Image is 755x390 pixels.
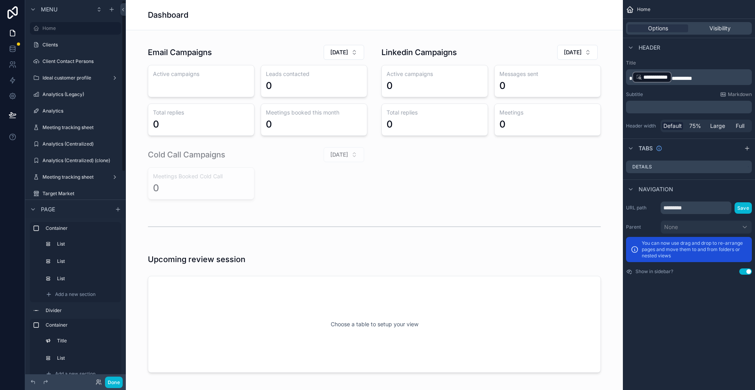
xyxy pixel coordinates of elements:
[720,91,752,98] a: Markdown
[648,24,668,32] span: Options
[57,275,116,282] label: List
[41,205,55,213] span: Page
[626,123,657,129] label: Header width
[42,141,120,147] label: Analytics (Centralized)
[626,101,752,113] div: scrollable content
[55,291,96,298] span: Add a new section
[728,91,752,98] span: Markdown
[42,25,116,31] label: Home
[626,224,657,230] label: Parent
[642,240,747,259] p: You can now use drag and drop to re-arrange pages and move them to and from folders or nested views
[57,338,116,344] label: Title
[710,122,725,130] span: Large
[46,307,118,314] label: Divider
[626,60,752,66] label: Title
[30,22,121,35] a: Home
[30,72,121,84] a: Ideal customer profile
[105,377,123,388] button: Done
[41,6,57,13] span: Menu
[42,42,120,48] label: Clients
[639,185,673,193] span: Navigation
[42,157,120,164] label: Analytics (Centralized) (clone)
[30,88,121,101] a: Analytics (Legacy)
[626,69,752,85] div: scrollable content
[42,190,120,197] label: Target Market
[626,91,643,98] label: Subtitle
[57,258,116,264] label: List
[30,39,121,51] a: Clients
[55,371,96,377] span: Add a new section
[42,58,120,65] label: Client Contact Persons
[46,225,118,231] label: Container
[30,154,121,167] a: Analytics (Centralized) (clone)
[30,55,121,68] a: Client Contact Persons
[635,268,673,275] label: Show in sidebar?
[661,220,752,234] button: None
[42,108,120,114] label: Analytics
[664,223,678,231] span: None
[30,121,121,134] a: Meeting tracking sheet
[632,164,652,170] label: Details
[626,205,657,211] label: URL path
[30,171,121,183] a: Meeting tracking sheet
[30,105,121,117] a: Analytics
[689,122,701,130] span: 75%
[46,322,118,328] label: Container
[148,9,188,20] h1: Dashboard
[57,241,116,247] label: List
[663,122,682,130] span: Default
[42,91,120,98] label: Analytics (Legacy)
[30,187,121,200] a: Target Market
[637,6,650,13] span: Home
[25,218,126,374] div: scrollable content
[42,124,120,131] label: Meeting tracking sheet
[57,355,116,361] label: List
[30,138,121,150] a: Analytics (Centralized)
[639,44,660,52] span: Header
[42,174,109,180] label: Meeting tracking sheet
[42,75,109,81] label: Ideal customer profile
[639,144,653,152] span: Tabs
[736,122,744,130] span: Full
[735,202,752,214] button: Save
[709,24,731,32] span: Visibility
